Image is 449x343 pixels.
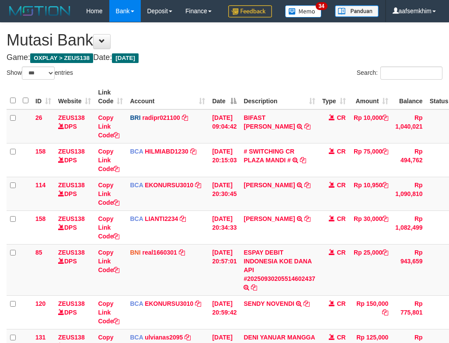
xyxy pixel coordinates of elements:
[335,5,379,17] img: panduan.png
[130,215,143,222] span: BCA
[35,114,42,121] span: 26
[244,182,295,189] a: [PERSON_NAME]
[130,249,140,256] span: BNI
[337,114,345,121] span: CR
[392,295,426,329] td: Rp 775,801
[98,182,119,206] a: Copy Link Code
[35,249,42,256] span: 85
[392,244,426,295] td: Rp 943,659
[7,4,73,17] img: MOTION_logo.png
[316,2,327,10] span: 34
[244,215,295,222] a: [PERSON_NAME]
[300,157,306,164] a: Copy # SWITCHING CR PLAZA MANDI # to clipboard
[349,109,392,143] td: Rp 10,000
[209,143,240,177] td: [DATE] 20:15:03
[382,182,388,189] a: Copy Rp 10,950 to clipboard
[58,148,85,155] a: ZEUS138
[382,215,388,222] a: Copy Rp 30,000 to clipboard
[55,143,94,177] td: DPS
[98,300,119,325] a: Copy Link Code
[337,334,345,341] span: CR
[195,182,201,189] a: Copy EKONURSU3010 to clipboard
[392,109,426,143] td: Rp 1,040,021
[349,244,392,295] td: Rp 25,000
[195,300,201,307] a: Copy EKONURSU3010 to clipboard
[130,114,140,121] span: BRI
[58,300,85,307] a: ZEUS138
[380,66,442,80] input: Search:
[337,300,345,307] span: CR
[55,177,94,210] td: DPS
[228,5,272,17] img: Feedback.jpg
[98,114,119,139] a: Copy Link Code
[7,31,442,49] h1: Mutasi Bank
[98,148,119,172] a: Copy Link Code
[209,244,240,295] td: [DATE] 20:57:01
[35,300,45,307] span: 120
[7,53,442,62] h4: Game: Date:
[126,84,209,109] th: Account: activate to sort column ascending
[349,84,392,109] th: Amount: activate to sort column ascending
[337,148,345,155] span: CR
[55,109,94,143] td: DPS
[184,334,191,341] a: Copy ulvianas2095 to clipboard
[130,334,143,341] span: BCA
[30,53,93,63] span: OXPLAY > ZEUS138
[58,114,85,121] a: ZEUS138
[209,210,240,244] td: [DATE] 20:34:33
[182,114,188,121] a: Copy radipr021100 to clipboard
[179,249,185,256] a: Copy real1660301 to clipboard
[382,309,388,316] a: Copy Rp 150,000 to clipboard
[180,215,186,222] a: Copy LIANTI2234 to clipboard
[382,148,388,155] a: Copy Rp 75,000 to clipboard
[244,148,294,164] a: # SWITCHING CR PLAZA MANDI #
[130,182,143,189] span: BCA
[349,143,392,177] td: Rp 75,000
[240,84,319,109] th: Description: activate to sort column ascending
[35,182,45,189] span: 114
[244,334,315,341] a: DENI YANUAR MANGGA
[55,84,94,109] th: Website: activate to sort column ascending
[209,295,240,329] td: [DATE] 20:59:42
[142,114,180,121] a: radipr021100
[55,295,94,329] td: DPS
[35,215,45,222] span: 158
[58,182,85,189] a: ZEUS138
[209,177,240,210] td: [DATE] 20:30:45
[98,215,119,240] a: Copy Link Code
[244,249,315,282] a: ESPAY DEBIT INDONESIA KOE DANA API #20250930205514602437
[349,295,392,329] td: Rp 150,000
[22,66,55,80] select: Showentries
[145,300,193,307] a: EKONURSU3010
[55,210,94,244] td: DPS
[142,249,177,256] a: real1660301
[112,53,139,63] span: [DATE]
[145,334,183,341] a: ulvianas2095
[58,249,85,256] a: ZEUS138
[55,244,94,295] td: DPS
[357,66,442,80] label: Search:
[303,300,310,307] a: Copy SENDY NOVENDI to clipboard
[337,182,345,189] span: CR
[349,210,392,244] td: Rp 30,000
[35,148,45,155] span: 158
[98,249,119,273] a: Copy Link Code
[382,114,388,121] a: Copy Rp 10,000 to clipboard
[392,84,426,109] th: Balance
[337,249,345,256] span: CR
[337,215,345,222] span: CR
[392,143,426,177] td: Rp 494,762
[304,182,310,189] a: Copy AHMAD AGUSTI to clipboard
[58,334,85,341] a: ZEUS138
[304,123,310,130] a: Copy BIFAST ERIKA S PAUN to clipboard
[130,148,143,155] span: BCA
[319,84,349,109] th: Type: activate to sort column ascending
[94,84,126,109] th: Link Code: activate to sort column ascending
[209,84,240,109] th: Date: activate to sort column descending
[349,177,392,210] td: Rp 10,950
[32,84,55,109] th: ID: activate to sort column ascending
[145,182,193,189] a: EKONURSU3010
[58,215,85,222] a: ZEUS138
[244,114,295,130] a: BIFAST [PERSON_NAME]
[244,300,294,307] a: SENDY NOVENDI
